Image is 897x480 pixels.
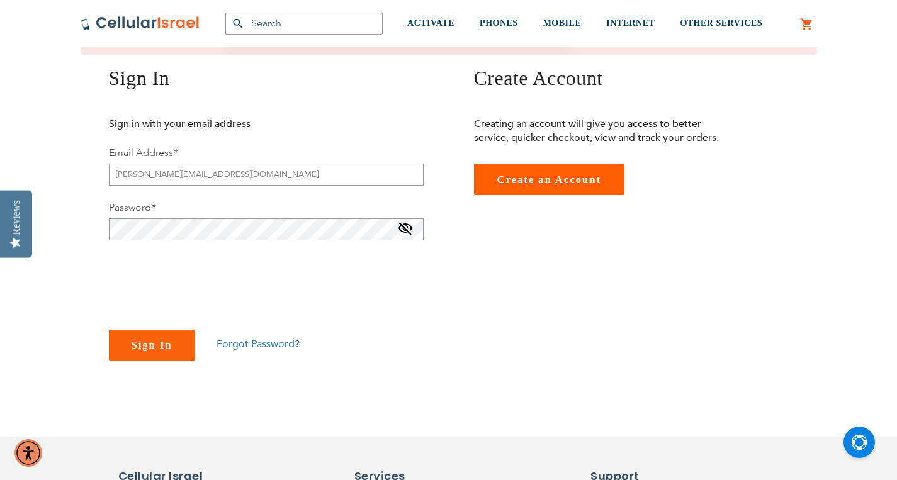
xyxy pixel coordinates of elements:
[680,18,762,28] span: OTHER SERVICES
[109,330,195,361] button: Sign In
[543,18,582,28] span: MOBILE
[109,164,424,186] input: Email
[81,16,200,31] img: Cellular Israel Logo
[109,255,300,304] iframe: reCAPTCHA
[474,164,624,195] a: Create an Account
[109,146,178,160] label: Email Address
[109,67,170,89] span: Sign In
[480,18,518,28] span: PHONES
[225,13,383,35] input: Search
[217,337,300,351] a: Forgot Password?
[11,200,22,235] div: Reviews
[109,117,364,131] p: Sign in with your email address
[606,18,655,28] span: INTERNET
[14,439,42,467] div: Accessibility Menu
[407,18,454,28] span: ACTIVATE
[109,201,155,215] label: Password
[132,339,172,351] span: Sign In
[497,174,601,186] span: Create an Account
[474,117,729,145] p: Creating an account will give you access to better service, quicker checkout, view and track your...
[474,67,603,89] span: Create Account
